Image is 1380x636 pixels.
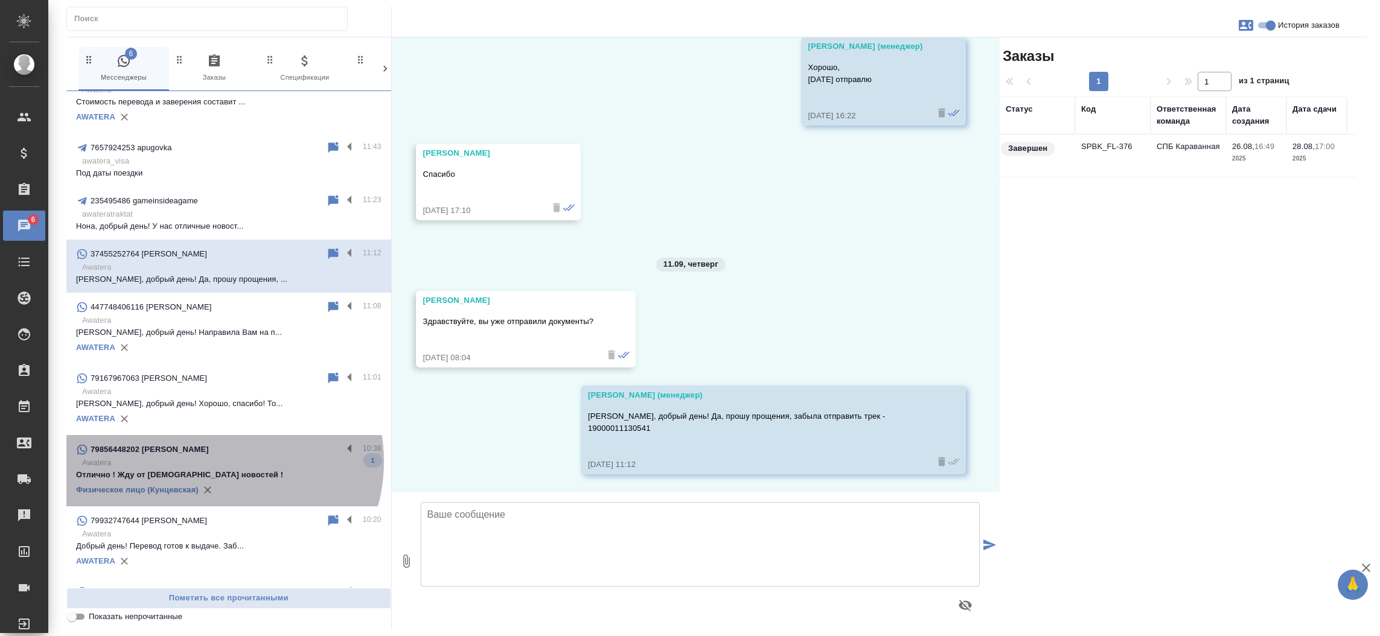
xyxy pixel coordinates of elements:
[808,62,924,86] p: Хорошо, [DATE] отправлю
[66,240,391,293] div: 37455252764 [PERSON_NAME]11:12Awatera[PERSON_NAME], добрый день! Да, прошу прощения, ...
[423,205,538,217] div: [DATE] 17:10
[91,515,207,527] p: 79932747644 [PERSON_NAME]
[363,300,382,312] p: 11:08
[326,514,340,528] div: Пометить непрочитанным
[1008,142,1047,154] p: Завершен
[24,214,42,226] span: 6
[1000,46,1054,66] span: Заказы
[1343,572,1363,597] span: 🙏
[363,194,382,206] p: 11:23
[363,514,382,526] p: 10:20
[66,293,391,364] div: 447748406116 [PERSON_NAME]11:08Awatera[PERSON_NAME], добрый день! Направила Вам на п...AWATERA
[66,133,391,186] div: 7657924253 apugovka11:43awatera_visaПод даты поездки
[83,54,95,65] svg: Зажми и перетащи, чтобы поменять порядок вкладок
[588,410,924,434] p: [PERSON_NAME], добрый день! Да, прошу прощения, забыла отправить трек - 19000011130541
[1006,103,1033,115] div: Статус
[1239,74,1289,91] span: из 1 страниц
[1000,141,1069,157] div: Выставляет КМ при направлении счета или после выполнения всех работ/сдачи заказа клиенту. Окончат...
[82,386,382,398] p: Awatera
[83,54,164,83] span: Мессенджеры
[1151,135,1226,177] td: СПБ Караванная
[1081,103,1096,115] div: Код
[355,54,436,83] span: Клиенты
[588,459,924,471] div: [DATE] 11:12
[1338,570,1368,600] button: 🙏
[423,352,594,364] div: [DATE] 08:04
[76,96,382,108] p: Стоимость перевода и заверения составит ...
[91,248,207,260] p: 37455252764 [PERSON_NAME]
[76,326,382,339] p: [PERSON_NAME], добрый день! Направила Вам на п...
[1315,142,1335,151] p: 17:00
[66,588,391,609] button: Пометить все прочитанными
[1292,103,1337,115] div: Дата сдачи
[3,211,45,241] a: 6
[174,54,255,83] span: Заказы
[76,343,115,352] a: AWATERA
[76,556,115,565] a: AWATERA
[264,54,345,83] span: Спецификации
[199,481,217,499] button: Удалить привязку
[82,208,382,220] p: awateratraktat
[115,339,133,357] button: Удалить привязку
[355,54,366,65] svg: Зажми и перетащи, чтобы поменять порядок вкладок
[76,540,382,552] p: Добрый день! Перевод готов к выдаче. Заб...
[326,371,340,386] div: Пометить непрочитанным
[115,552,133,570] button: Удалить привязку
[363,454,382,466] span: 1
[91,301,211,313] p: 447748406116 [PERSON_NAME]
[82,155,382,167] p: awatera_visa
[1292,142,1315,151] p: 28.08,
[76,167,382,179] p: Под даты поездки
[951,591,980,620] button: Предпросмотр
[326,300,340,314] div: Пометить непрочитанным
[423,316,594,328] p: Здравствуйте, вы уже отправили документы?
[363,371,382,383] p: 11:01
[91,372,207,384] p: 79167967063 [PERSON_NAME]
[115,108,133,126] button: Удалить привязку
[66,577,391,631] div: 77017737731 Adiya10:17Awatera [GEOGRAPHIC_DATA]Я поэтому и пишу, что если у Вас, вдруг,...2
[264,54,276,65] svg: Зажми и перетащи, чтобы поменять порядок вкладок
[91,142,172,154] p: 7657924253 apugovka
[363,442,382,454] p: 10:38
[82,528,382,540] p: Awatera
[1075,135,1151,177] td: SPBK_FL-376
[423,294,594,307] div: [PERSON_NAME]
[1232,103,1280,127] div: Дата создания
[363,247,382,259] p: 11:12
[326,194,340,208] div: Пометить непрочитанным
[1232,153,1280,165] p: 2025
[423,147,538,159] div: [PERSON_NAME]
[1292,153,1341,165] p: 2025
[73,591,385,605] span: Пометить все прочитанными
[125,48,137,60] span: 6
[115,410,133,428] button: Удалить привязку
[76,273,382,285] p: [PERSON_NAME], добрый день! Да, прошу прощения, ...
[91,195,198,207] p: 235495486 gameinsideagame
[76,220,382,232] p: Нона, добрый день! У нас отличные новост...
[82,314,382,326] p: Awatera
[66,435,391,506] div: 79856448202 [PERSON_NAME]10:38AwateraОтлично ! Жду от [DEMOGRAPHIC_DATA] новостей !1Физическое ли...
[76,469,382,481] p: Отлично ! Жду от [DEMOGRAPHIC_DATA] новостей !
[326,141,340,155] div: Пометить непрочитанным
[326,247,340,261] div: Пометить непрочитанным
[1232,142,1254,151] p: 26.08,
[363,141,382,153] p: 11:43
[82,457,382,469] p: Awatera
[808,40,924,52] div: [PERSON_NAME] (менеджер)
[423,168,538,180] p: Спасибо
[66,186,391,240] div: 235495486 gameinsideagame11:23awateratraktatНона, добрый день! У нас отличные новост...
[363,585,382,597] p: 10:17
[91,444,209,456] p: 79856448202 [PERSON_NAME]
[76,398,382,410] p: [PERSON_NAME], добрый день! Хорошо, спасибо! То...
[74,10,347,27] input: Поиск
[808,110,924,122] div: [DATE] 16:22
[76,414,115,423] a: AWATERA
[89,611,182,623] span: Показать непрочитанные
[1278,19,1340,31] span: История заказов
[82,261,382,273] p: Awatera
[76,485,199,494] a: Физическое лицо (Кунцевская)
[1254,142,1274,151] p: 16:49
[91,586,163,598] p: 77017737731 Adiya
[66,506,391,577] div: 79932747644 [PERSON_NAME]10:20AwateraДобрый день! Перевод готов к выдаче. Заб...AWATERA
[588,389,924,401] div: [PERSON_NAME] (менеджер)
